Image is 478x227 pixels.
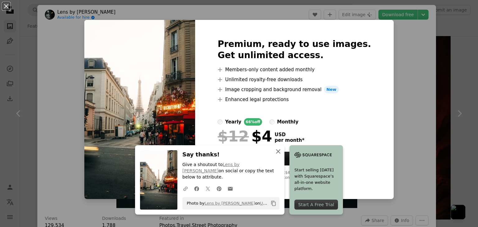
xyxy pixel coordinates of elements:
p: Give a shoutout to on social or copy the text below to attribute. [182,162,279,180]
h3: Say thanks! [182,150,279,159]
span: USD [274,132,304,137]
a: Unsplash [260,201,279,206]
span: New [324,86,339,93]
span: Photo by on [184,198,268,208]
div: $4 [218,128,272,144]
li: Unlimited royalty-free downloads [218,76,371,83]
img: file-1705255347840-230a6ab5bca9image [294,150,332,160]
div: Start A Free Trial [294,200,338,210]
a: Share on Facebook [191,182,202,195]
li: Enhanced legal protections [218,96,371,103]
a: Start selling [DATE] with Squarespace’s all-in-one website platform.Start A Free Trial [289,145,343,215]
h2: Premium, ready to use images. Get unlimited access. [218,39,371,61]
li: Members-only content added monthly [218,66,371,73]
a: Share over email [225,182,236,195]
span: per month * [274,137,304,143]
a: Lens by [PERSON_NAME] [204,201,255,206]
input: monthly [269,119,274,124]
img: photo-1757435755336-f715ff8896d8 [84,20,195,199]
li: Image cropping and background removal [218,86,371,93]
span: $12 [218,128,249,144]
div: yearly [225,118,241,126]
input: yearly66%off [218,119,223,124]
div: monthly [277,118,298,126]
a: Share on Twitter [202,182,213,195]
span: Start selling [DATE] with Squarespace’s all-in-one website platform. [294,167,338,192]
button: Copy to clipboard [268,198,279,209]
div: 66% off [244,118,262,126]
a: Lens by [PERSON_NAME] [182,162,240,173]
a: Share on Pinterest [213,182,225,195]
